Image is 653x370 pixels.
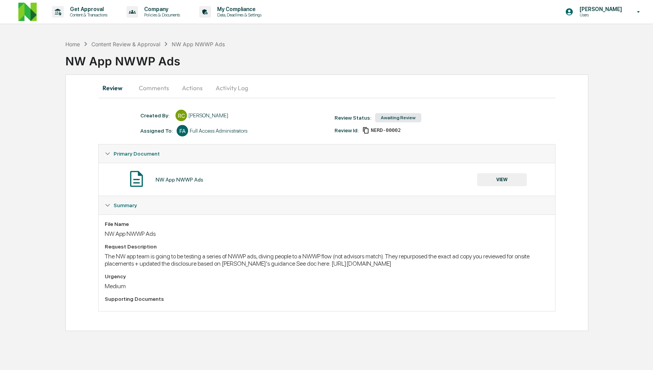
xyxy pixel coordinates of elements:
img: Document Icon [127,169,146,188]
div: Summary [99,196,555,214]
div: RC [175,110,187,121]
div: NW App NWWP Ads [156,177,203,183]
button: Review [98,79,133,97]
div: [PERSON_NAME] [188,112,228,118]
div: Medium [105,282,549,290]
div: Summary [99,214,555,311]
button: Activity Log [210,79,254,97]
div: File Name [105,221,549,227]
div: Primary Document [99,163,555,196]
div: NW App NWWP Ads [65,48,653,68]
div: Urgency [105,273,549,279]
span: 442a7dfa-8e00-4b35-889f-5e9690372f04 [371,127,401,133]
div: FA [177,125,188,136]
div: Review Status: [335,115,371,121]
div: Content Review & Approval [91,41,160,47]
div: secondary tabs example [98,79,556,97]
div: NW App NWWP Ads [172,41,225,47]
p: Data, Deadlines & Settings [211,12,265,18]
div: Home [65,41,80,47]
div: Primary Document [99,144,555,163]
p: Company [138,6,184,12]
p: Users [573,12,626,18]
div: Full Access Administrators [190,128,247,134]
div: Created By: ‎ ‎ [140,112,172,118]
p: Content & Transactions [64,12,111,18]
div: Request Description [105,243,549,250]
div: Awaiting Review [375,113,421,122]
p: My Compliance [211,6,265,12]
div: Review Id: [335,127,359,133]
div: The NW app team is going to be testing a series of NWWP ads, diving people to a NWWP flow (not ad... [105,253,549,267]
button: Comments [133,79,175,97]
div: Supporting Documents [105,296,549,302]
button: VIEW [477,173,527,186]
div: Assigned To: [140,128,173,134]
span: Summary [114,202,137,208]
div: NW App NWWP Ads [105,230,549,237]
p: [PERSON_NAME] [573,6,626,12]
button: Actions [175,79,210,97]
span: Primary Document [114,151,160,157]
p: Get Approval [64,6,111,12]
img: logo [18,3,37,21]
p: Policies & Documents [138,12,184,18]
